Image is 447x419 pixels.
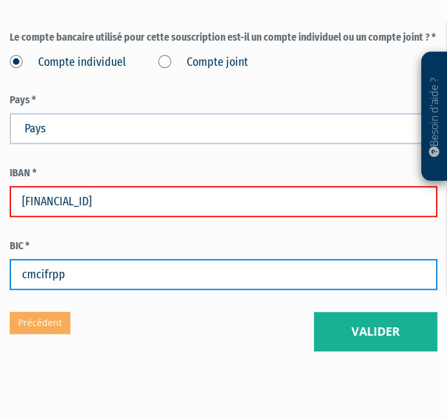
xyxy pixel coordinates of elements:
[10,54,126,71] label: Compte individuel
[10,166,437,181] label: IBAN *
[10,30,437,45] label: Le compte bancaire utilisé pour cette souscription est-il un compte individuel ou un compte joint...
[314,312,437,352] button: Valider
[427,59,442,175] p: Besoin d'aide ?
[158,54,248,71] label: Compte joint
[10,239,437,254] label: BIC *
[10,312,70,334] a: Précédent
[10,93,437,108] label: Pays *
